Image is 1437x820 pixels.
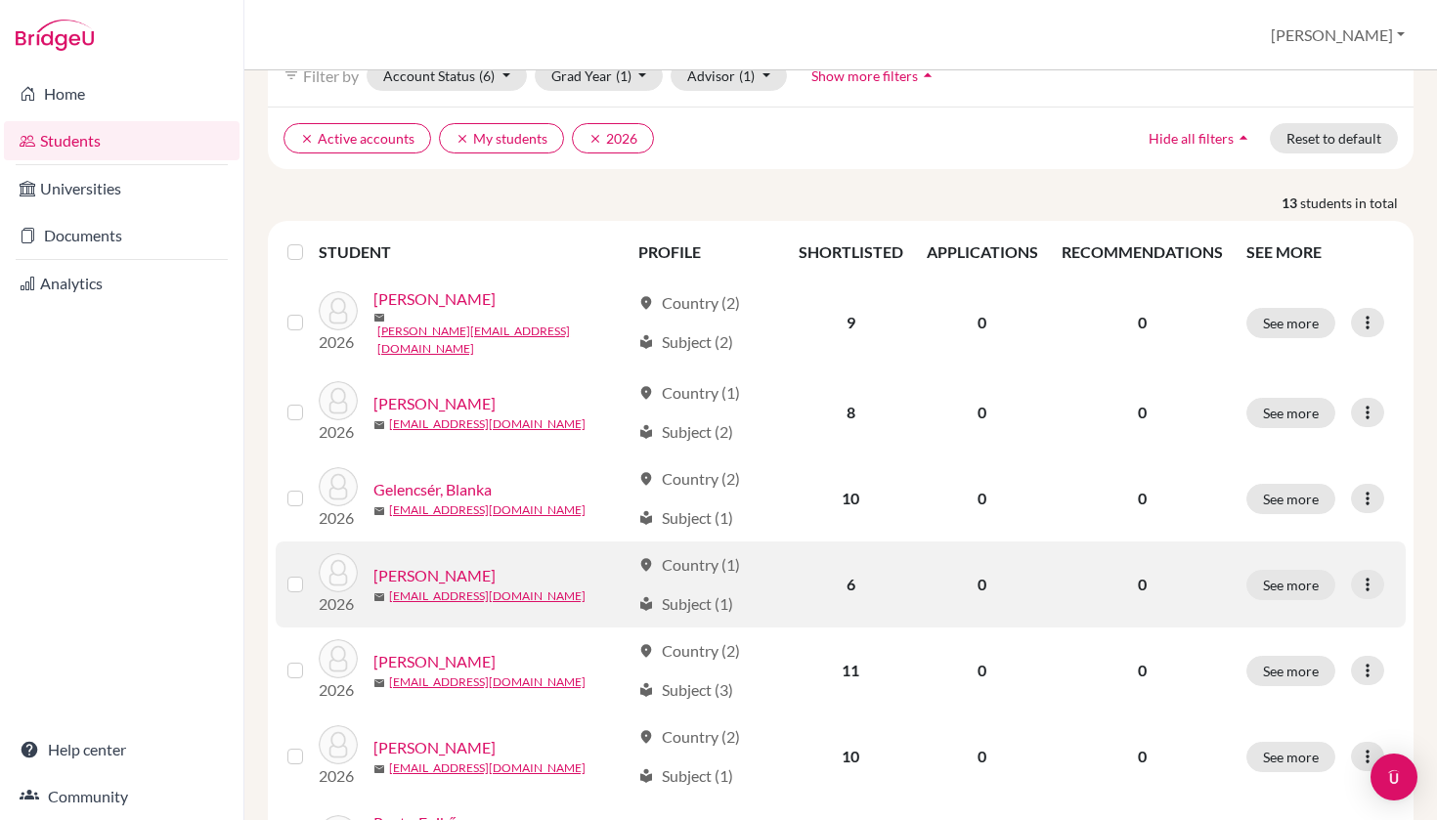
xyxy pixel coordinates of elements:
a: [PERSON_NAME][EMAIL_ADDRESS][DOMAIN_NAME] [377,323,630,358]
img: Holló, Barnabás [319,553,358,592]
span: location_on [638,729,654,745]
span: mail [373,591,385,603]
span: Filter by [303,66,359,85]
i: arrow_drop_up [1234,128,1253,148]
span: local_library [638,768,654,784]
span: students in total [1300,193,1414,213]
div: Open Intercom Messenger [1371,754,1417,800]
button: Hide all filtersarrow_drop_up [1132,123,1270,153]
div: Subject (3) [638,678,733,702]
span: (1) [616,67,631,84]
div: Subject (1) [638,506,733,530]
p: 2026 [319,506,358,530]
a: [PERSON_NAME] [373,287,496,311]
span: local_library [638,596,654,612]
a: Students [4,121,239,160]
button: clear2026 [572,123,654,153]
img: Gelencsér, Blanka [319,467,358,506]
td: 0 [915,541,1050,627]
a: Universities [4,169,239,208]
p: 2026 [319,420,358,444]
i: clear [456,132,469,146]
a: Home [4,74,239,113]
div: Subject (1) [638,592,733,616]
button: Account Status(6) [367,61,527,91]
img: Kosztolányi, Niki [319,725,358,764]
button: See more [1246,398,1335,428]
button: See more [1246,308,1335,338]
span: location_on [638,643,654,659]
a: [EMAIL_ADDRESS][DOMAIN_NAME] [389,673,586,691]
a: [EMAIL_ADDRESS][DOMAIN_NAME] [389,587,586,605]
th: RECOMMENDATIONS [1050,229,1235,276]
p: 0 [1062,487,1223,510]
td: 11 [787,627,915,713]
a: Community [4,777,239,816]
button: Reset to default [1270,123,1398,153]
span: mail [373,419,385,431]
th: STUDENT [319,229,627,276]
a: [EMAIL_ADDRESS][DOMAIN_NAME] [389,501,586,519]
div: Country (2) [638,725,740,749]
p: 2026 [319,592,358,616]
a: [EMAIL_ADDRESS][DOMAIN_NAME] [389,415,586,433]
p: 0 [1062,311,1223,334]
button: See more [1246,656,1335,686]
td: 0 [915,276,1050,369]
td: 6 [787,541,915,627]
td: 10 [787,455,915,541]
p: 2026 [319,764,358,788]
span: (6) [479,67,495,84]
button: clearMy students [439,123,564,153]
button: Show more filtersarrow_drop_up [795,61,954,91]
div: Country (2) [638,639,740,663]
a: [EMAIL_ADDRESS][DOMAIN_NAME] [389,759,586,777]
span: Hide all filters [1149,130,1234,147]
p: 0 [1062,659,1223,682]
td: 10 [787,713,915,799]
span: (1) [739,67,755,84]
th: PROFILE [627,229,787,276]
span: local_library [638,424,654,440]
strong: 13 [1282,193,1300,213]
div: Subject (2) [638,330,733,354]
td: 0 [915,455,1050,541]
th: APPLICATIONS [915,229,1050,276]
span: local_library [638,510,654,526]
span: location_on [638,385,654,401]
img: Kemecsei, Aron [319,639,358,678]
button: See more [1246,484,1335,514]
span: location_on [638,295,654,311]
a: Gelencsér, Blanka [373,478,492,501]
div: Subject (2) [638,420,733,444]
td: 8 [787,369,915,455]
button: Grad Year(1) [535,61,664,91]
img: Domonkos, Luca [319,381,358,420]
th: SHORTLISTED [787,229,915,276]
p: 2026 [319,330,358,354]
div: Country (2) [638,467,740,491]
a: [PERSON_NAME] [373,650,496,673]
div: Country (1) [638,381,740,405]
span: mail [373,763,385,775]
i: filter_list [283,67,299,83]
p: 0 [1062,573,1223,596]
a: Help center [4,730,239,769]
a: [PERSON_NAME] [373,564,496,587]
i: arrow_drop_up [918,65,937,85]
a: Analytics [4,264,239,303]
span: mail [373,312,385,324]
button: Advisor(1) [671,61,787,91]
td: 9 [787,276,915,369]
a: [PERSON_NAME] [373,736,496,759]
p: 2026 [319,678,358,702]
div: Country (2) [638,291,740,315]
th: SEE MORE [1235,229,1406,276]
i: clear [588,132,602,146]
button: [PERSON_NAME] [1262,17,1414,54]
button: clearActive accounts [283,123,431,153]
div: Subject (1) [638,764,733,788]
img: Boros, Annamária [319,291,358,330]
i: clear [300,132,314,146]
span: Show more filters [811,67,918,84]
